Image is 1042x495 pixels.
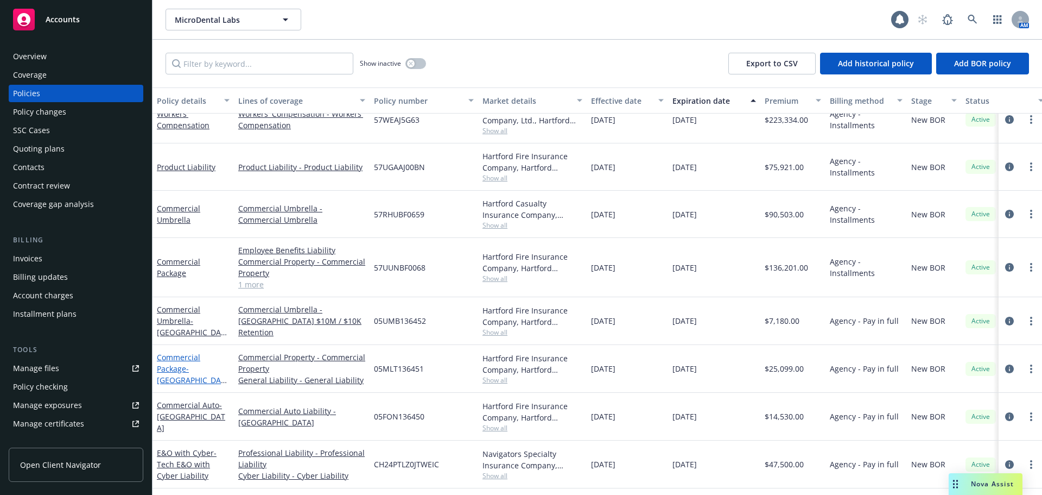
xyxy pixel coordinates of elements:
a: Search [962,9,983,30]
input: Filter by keyword... [166,53,353,74]
a: Policy changes [9,103,143,121]
span: Export to CSV [746,58,798,68]
span: [DATE] [672,161,697,173]
a: Commercial Umbrella - [GEOGRAPHIC_DATA] $10M / $10K Retention [238,304,365,338]
span: [DATE] [672,262,697,273]
button: Add historical policy [820,53,932,74]
div: Market details [482,95,570,106]
span: New BOR [911,209,945,220]
div: Hartford Casualty Insurance Company, Hartford Insurance Group [482,198,582,221]
a: E&O with Cyber [157,448,217,481]
div: Quoting plans [13,140,65,158]
div: Hartford Fire Insurance Company, Hartford Insurance Group, Hartford Insurance Group (International) [482,353,582,375]
span: $14,530.00 [765,411,804,422]
span: [DATE] [672,114,697,126]
span: Add BOR policy [954,58,1011,68]
span: 05UMB136452 [374,315,426,327]
div: Account charges [13,287,73,304]
span: 05MLT136451 [374,363,424,374]
span: New BOR [911,161,945,173]
a: Policy checking [9,378,143,396]
span: [DATE] [591,114,615,126]
button: Expiration date [668,87,760,114]
a: Manage files [9,360,143,377]
a: Quoting plans [9,140,143,158]
span: $223,334.00 [765,114,808,126]
span: Show all [482,471,582,480]
a: Contract review [9,177,143,195]
span: 57WEAJ5G63 [374,114,420,126]
span: - [GEOGRAPHIC_DATA] [157,364,227,397]
div: Policies [13,85,40,102]
a: Manage certificates [9,415,143,433]
a: Commercial Umbrella - Commercial Umbrella [238,203,365,225]
a: circleInformation [1003,261,1016,274]
a: Product Liability - Product Liability [238,161,365,173]
a: Commercial Auto Liability - [GEOGRAPHIC_DATA] [238,405,365,428]
div: Expiration date [672,95,744,106]
a: more [1025,208,1038,221]
a: Account charges [9,287,143,304]
span: Add historical policy [838,58,914,68]
span: Show all [482,173,582,183]
button: Export to CSV [728,53,816,74]
a: Accounts [9,4,143,35]
span: Show all [482,126,582,135]
span: 57UGAAJ00BN [374,161,425,173]
div: SSC Cases [13,122,50,139]
a: SSC Cases [9,122,143,139]
div: Contacts [13,159,45,176]
a: more [1025,362,1038,375]
button: Nova Assist [949,473,1022,495]
span: New BOR [911,315,945,327]
button: Policy number [370,87,478,114]
a: Policies [9,85,143,102]
span: New BOR [911,114,945,126]
a: Commercial Auto [157,400,225,433]
span: Agency - Pay in full [830,411,899,422]
span: Accounts [46,15,80,24]
a: more [1025,160,1038,173]
div: Billing updates [13,268,68,286]
span: Agency - Pay in full [830,315,899,327]
a: Invoices [9,250,143,267]
span: New BOR [911,262,945,273]
span: Agency - Pay in full [830,459,899,470]
span: [DATE] [672,363,697,374]
a: more [1025,458,1038,471]
button: Stage [907,87,961,114]
button: MicroDental Labs [166,9,301,30]
div: Manage exposures [13,397,82,414]
div: Premium [765,95,809,106]
a: Installment plans [9,305,143,323]
span: 57UUNBF0068 [374,262,425,273]
span: Active [970,364,992,374]
span: 57RHUBF0659 [374,209,424,220]
span: $90,503.00 [765,209,804,220]
a: circleInformation [1003,315,1016,328]
button: Add BOR policy [936,53,1029,74]
span: Show inactive [360,59,401,68]
a: Professional Liability - Professional Liability [238,447,365,470]
span: - Tech E&O with Cyber Liability [157,448,217,481]
span: $47,500.00 [765,459,804,470]
div: Policy checking [13,378,68,396]
div: Policy details [157,95,218,106]
span: $75,921.00 [765,161,804,173]
span: Active [970,262,992,272]
div: Drag to move [949,473,962,495]
button: Premium [760,87,825,114]
a: more [1025,315,1038,328]
a: Commercial Package [157,256,200,278]
span: Open Client Navigator [20,459,101,471]
a: Commercial Umbrella [157,203,200,225]
span: [DATE] [591,262,615,273]
div: Coverage gap analysis [13,196,94,213]
div: Tools [9,344,143,355]
span: Active [970,460,992,469]
a: more [1025,410,1038,423]
span: [DATE] [591,161,615,173]
a: Commercial Package [157,352,225,397]
span: Active [970,316,992,326]
div: Hartford Fire Insurance Company, Hartford Insurance Group [482,251,582,274]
